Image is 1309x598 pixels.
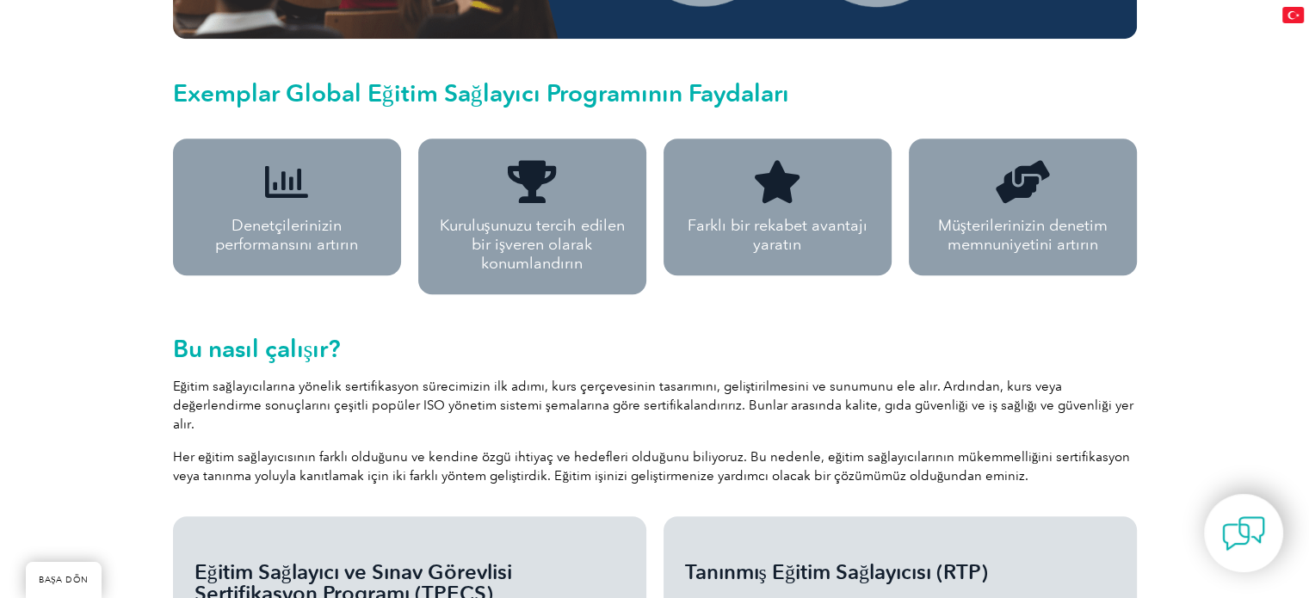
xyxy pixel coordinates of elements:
[685,559,988,584] font: Tanınmış Eğitim Sağlayıcısı (RTP)
[173,334,342,363] font: Bu nasıl çalışır?
[937,216,1107,254] font: Müşterilerinizin denetim memnuniyetini artırın
[173,449,1131,484] font: Her eğitim sağlayıcısının farklı olduğunu ve kendine özgü ihtiyaç ve hedefleri olduğunu biliyoruz...
[39,575,89,585] font: BAŞA DÖN
[688,216,868,254] font: Farklı bir rekabet avantajı yaratın
[439,216,624,273] font: Kuruluşunuzu tercih edilen bir işveren olarak konumlandırın
[1282,7,1304,23] img: tr
[215,216,358,254] font: Denetçilerinizin performansını artırın
[173,78,789,108] font: Exemplar Global Eğitim Sağlayıcı Programının Faydaları
[173,379,1133,432] font: Eğitim sağlayıcılarına yönelik sertifikasyon sürecimizin ilk adımı, kurs çerçevesinin tasarımını,...
[26,562,102,598] a: BAŞA DÖN
[1222,512,1265,555] img: contact-chat.png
